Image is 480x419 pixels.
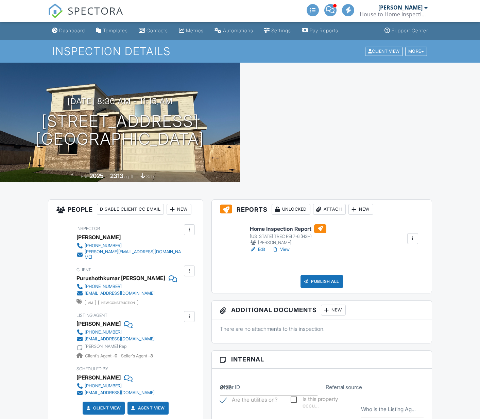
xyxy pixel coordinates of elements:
a: Automations (Advanced) [212,25,256,37]
span: Scheduled By [76,366,108,371]
strong: 3 [150,353,153,358]
a: [EMAIL_ADDRESS][DOMAIN_NAME] [76,336,155,342]
label: Are the utilities on? [220,397,277,405]
div: House to Home Inspection Services PLLC [360,11,428,18]
a: Agent View [130,405,165,412]
a: [PHONE_NUMBER] [76,329,155,336]
div: Attach [313,204,346,215]
div: 2025 [89,172,104,179]
div: ‭[PHONE_NUMBER]‬ [85,383,122,389]
div: [PERSON_NAME] [378,4,423,11]
div: Dashboard [59,28,85,33]
div: Metrics [186,28,204,33]
div: Client View [365,47,403,56]
label: Order ID [220,383,240,391]
h6: Home Inspection Report [250,224,326,233]
p: There are no attachments to this inspection. [220,325,424,333]
a: Templates [93,25,131,37]
div: Contacts [147,28,168,33]
span: sq. ft. [124,174,134,179]
div: [PERSON_NAME] [76,372,121,383]
a: Home Inspection Report [US_STATE] TREC REI 7-6 (H2H) [PERSON_NAME] [250,224,326,246]
a: [EMAIL_ADDRESS][DOMAIN_NAME] [76,290,172,297]
span: Client's Agent - [85,353,118,358]
div: Automations [223,28,253,33]
div: Templates [103,28,128,33]
div: [PERSON_NAME] Rep [85,344,126,349]
span: am [85,300,96,305]
h1: Inspection Details [52,45,428,57]
h3: [DATE] 8:30 am - 11:15 am [67,97,173,106]
a: [PHONE_NUMBER] [76,242,182,249]
h1: [STREET_ADDRESS] [GEOGRAPHIC_DATA] [36,112,204,148]
div: [EMAIL_ADDRESS][DOMAIN_NAME] [85,390,155,396]
div: New [167,204,191,215]
a: [PHONE_NUMBER] [76,283,172,290]
a: View [272,246,290,253]
div: Publish All [301,275,343,288]
label: Who is the Listing Agent? (Type "none" if no listing agent) [361,405,416,413]
span: SPECTORA [68,3,123,18]
label: Referral source [326,383,362,391]
span: Client [76,267,91,272]
a: Contacts [136,25,171,37]
label: Is this property occupied? [291,396,353,404]
div: [PERSON_NAME][EMAIL_ADDRESS][DOMAIN_NAME] [85,249,182,260]
a: Dashboard [49,25,88,37]
a: [EMAIL_ADDRESS][DOMAIN_NAME] [76,389,155,396]
h3: People [48,200,203,219]
h3: Internal [212,351,432,368]
div: [PHONE_NUMBER] [85,329,122,335]
span: Inspector [76,226,100,231]
a: Metrics [176,25,206,37]
div: [US_STATE] TREC REI 7-6 (H2H) [250,234,326,239]
h3: Reports [212,200,432,219]
a: [PERSON_NAME][EMAIL_ADDRESS][DOMAIN_NAME] [76,249,182,260]
div: More [405,47,427,56]
div: New [348,204,373,215]
span: Listing Agent [76,313,107,318]
a: Edit [250,246,265,253]
div: 2313 [110,172,123,179]
strong: 0 [115,353,117,358]
span: Built [81,174,88,179]
div: [PERSON_NAME] [76,232,121,242]
a: Pay Reports [299,25,341,37]
div: [EMAIL_ADDRESS][DOMAIN_NAME] [85,291,155,296]
div: [EMAIL_ADDRESS][DOMAIN_NAME] [85,336,155,342]
div: [PHONE_NUMBER] [85,243,122,248]
h3: Additional Documents [212,301,432,320]
div: Unlocked [272,204,310,215]
a: [PERSON_NAME] [76,319,121,329]
a: Client View [364,48,405,53]
div: Disable Client CC Email [97,204,164,215]
img: The Best Home Inspection Software - Spectora [48,3,63,18]
a: Support Center [382,25,431,37]
a: Client View [85,405,121,412]
span: new construction [98,300,138,305]
a: Settings [261,25,294,37]
div: Settings [271,28,291,33]
span: Seller's Agent - [121,353,153,358]
div: Pay Reports [310,28,338,33]
div: Support Center [392,28,428,33]
div: New [321,305,346,316]
span: slab [146,174,154,179]
div: [PHONE_NUMBER] [85,284,122,289]
div: Purushothkumar [PERSON_NAME] [76,273,165,283]
div: [PERSON_NAME] [250,239,326,246]
a: ‭[PHONE_NUMBER]‬ [76,383,155,389]
a: SPECTORA [48,9,123,23]
input: Who is the Listing Agent? (Type "none" if no listing agent) [361,401,424,418]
